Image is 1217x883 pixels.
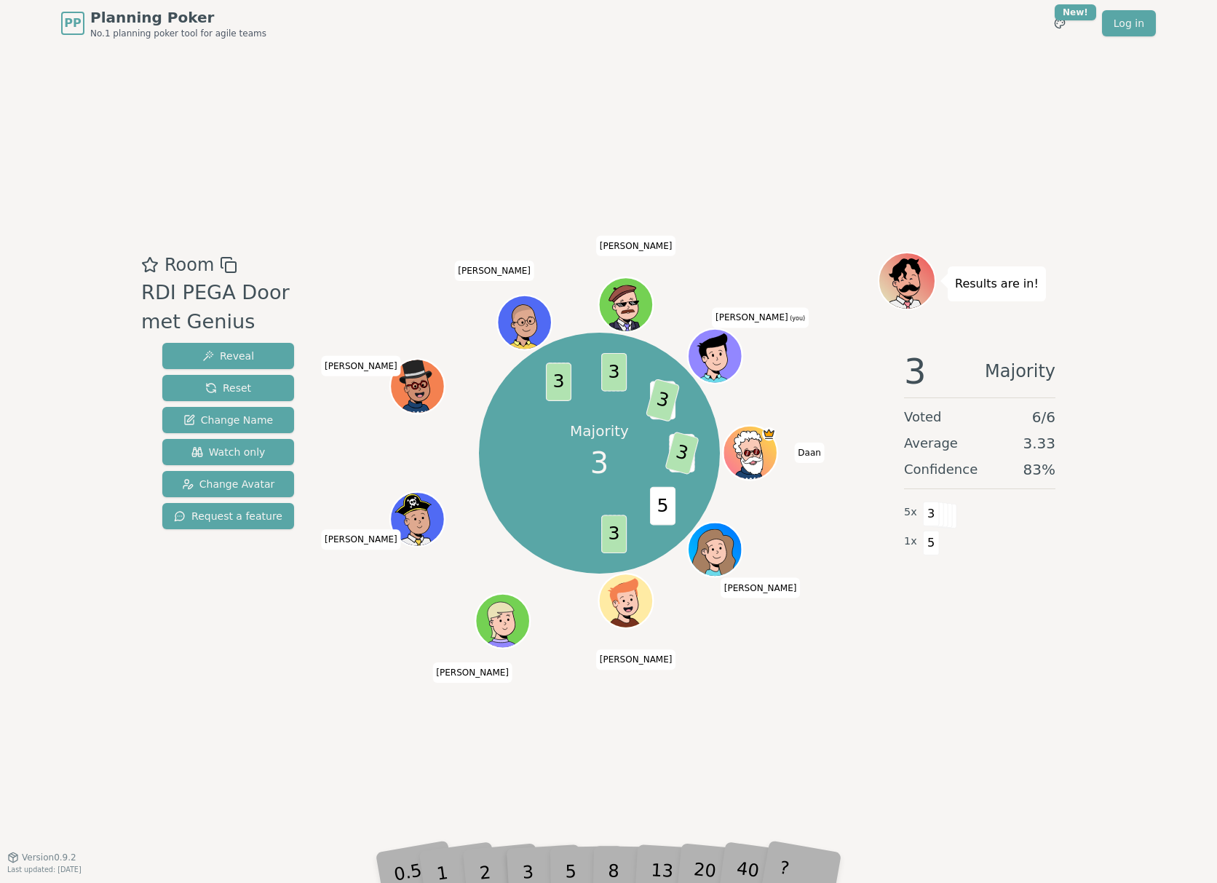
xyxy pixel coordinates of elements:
div: RDI PEGA Door met Genius [141,278,321,338]
span: 3 [645,379,680,422]
span: (you) [788,316,806,322]
span: Click to change your name [596,236,676,256]
span: Majority [985,354,1055,389]
p: Results are in! [955,274,1039,294]
span: Reset [205,381,251,395]
span: 5 [923,531,940,555]
span: Version 0.9.2 [22,852,76,863]
button: Watch only [162,439,294,465]
span: 1 x [904,534,917,550]
span: Voted [904,407,942,427]
span: 3 [923,502,940,526]
span: Average [904,433,958,454]
span: 3.33 [1023,433,1055,454]
span: Request a feature [174,509,282,523]
button: Change Avatar [162,471,294,497]
button: Change Name [162,407,294,433]
button: Version0.9.2 [7,852,76,863]
span: Planning Poker [90,7,266,28]
span: Reveal [202,349,254,363]
span: PP [64,15,81,32]
span: 5 [649,486,675,525]
span: Change Avatar [182,477,275,491]
a: Log in [1102,10,1156,36]
button: Click to change your avatar [689,330,740,381]
span: Click to change your name [596,649,676,670]
button: Reveal [162,343,294,369]
span: Click to change your name [794,443,825,463]
div: New! [1055,4,1096,20]
span: Click to change your name [321,529,401,550]
span: 5 x [904,504,917,520]
span: 6 / 6 [1032,407,1055,427]
span: Watch only [191,445,266,459]
span: Last updated: [DATE] [7,866,82,874]
button: Add as favourite [141,252,159,278]
span: Click to change your name [432,662,512,683]
span: Change Name [183,413,273,427]
span: Click to change your name [454,261,534,281]
span: 3 [665,431,699,475]
span: 3 [601,353,627,392]
a: PPPlanning PokerNo.1 planning poker tool for agile teams [61,7,266,39]
span: Click to change your name [321,356,401,376]
span: Daan is the host [762,427,776,441]
span: Click to change your name [721,578,801,598]
span: 83 % [1023,459,1055,480]
span: No.1 planning poker tool for agile teams [90,28,266,39]
button: New! [1047,10,1073,36]
p: Majority [570,421,629,441]
button: Request a feature [162,503,294,529]
span: 3 [590,441,608,485]
span: Confidence [904,459,978,480]
span: 3 [601,515,627,553]
span: 3 [545,363,571,401]
span: Click to change your name [712,308,809,328]
span: Room [164,252,214,278]
span: 3 [904,354,927,389]
button: Reset [162,375,294,401]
